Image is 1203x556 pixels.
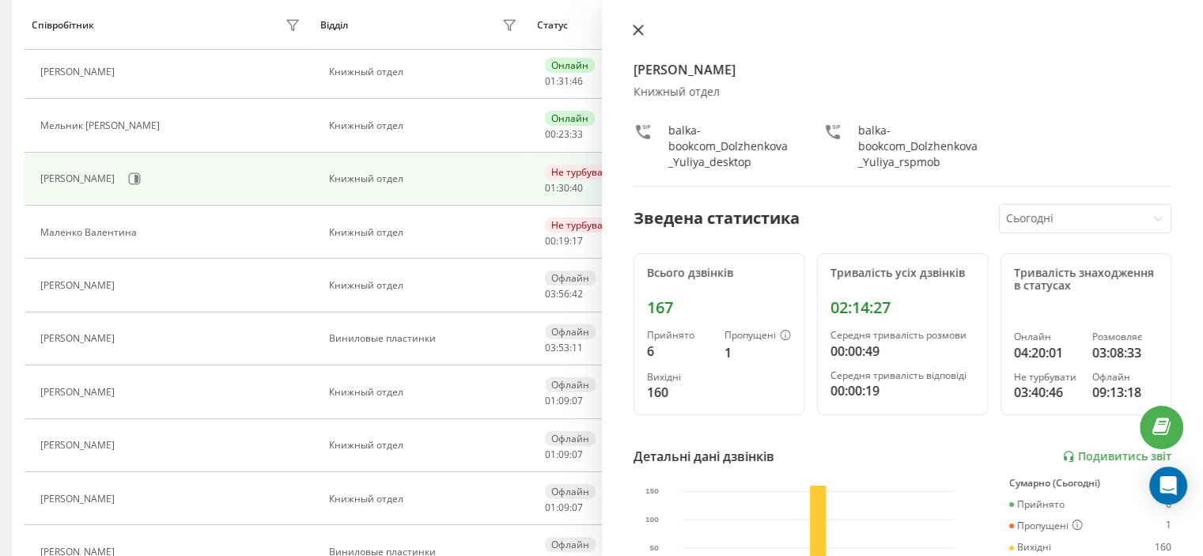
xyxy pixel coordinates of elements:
[572,287,583,301] span: 42
[647,383,712,402] div: 160
[1014,331,1080,342] div: Онлайн
[329,387,521,398] div: Книжный отдел
[647,372,712,383] div: Вихідні
[558,394,569,407] span: 09
[545,181,556,195] span: 01
[40,333,119,344] div: [PERSON_NAME]
[329,66,521,78] div: Книжный отдел
[329,440,521,451] div: Книжный отдел
[1092,372,1158,383] div: Офлайн
[545,76,583,87] div: : :
[545,502,583,513] div: : :
[545,74,556,88] span: 01
[1014,343,1080,362] div: 04:20:01
[545,501,556,514] span: 01
[572,234,583,248] span: 17
[40,494,119,505] div: [PERSON_NAME]
[1166,520,1171,532] div: 1
[1009,478,1171,489] div: Сумарно (Сьогодні)
[40,440,119,451] div: [PERSON_NAME]
[1014,383,1080,402] div: 03:40:46
[572,181,583,195] span: 40
[830,370,974,381] div: Середня тривалість відповіді
[558,501,569,514] span: 09
[545,484,596,499] div: Офлайн
[545,165,620,180] div: Не турбувати
[329,494,521,505] div: Книжный отдел
[647,267,791,280] div: Всього дзвінків
[545,129,583,140] div: : :
[545,395,583,407] div: : :
[572,127,583,141] span: 33
[1149,467,1187,505] div: Open Intercom Messenger
[558,234,569,248] span: 19
[545,234,556,248] span: 00
[830,267,974,280] div: Тривалість усіх дзвінків
[329,333,521,344] div: Виниловые пластинки
[545,111,595,126] div: Онлайн
[558,448,569,461] span: 09
[329,120,521,131] div: Книжный отдел
[545,217,620,233] div: Не турбувати
[40,387,119,398] div: [PERSON_NAME]
[830,298,974,317] div: 02:14:27
[649,543,659,552] text: 50
[830,330,974,341] div: Середня тривалість розмови
[545,127,556,141] span: 00
[545,324,596,339] div: Офлайн
[1155,542,1171,553] div: 160
[858,123,982,170] div: balka-bookcom_Dolzhenkova_Yuliya_rspmob
[545,289,583,300] div: : :
[645,486,659,495] text: 150
[320,20,348,31] div: Відділ
[32,20,94,31] div: Співробітник
[1092,331,1158,342] div: Розмовляє
[1166,499,1171,510] div: 6
[545,431,596,446] div: Офлайн
[329,280,521,291] div: Книжный отдел
[558,181,569,195] span: 30
[724,343,791,362] div: 1
[830,381,974,400] div: 00:00:19
[647,330,712,341] div: Прийнято
[1062,450,1171,463] a: Подивитись звіт
[1014,372,1080,383] div: Не турбувати
[572,448,583,461] span: 07
[634,447,774,466] div: Детальні дані дзвінків
[1009,542,1051,553] div: Вихідні
[634,206,800,230] div: Зведена статистика
[572,394,583,407] span: 07
[40,280,119,291] div: [PERSON_NAME]
[545,394,556,407] span: 01
[545,183,583,194] div: : :
[545,287,556,301] span: 03
[645,515,659,524] text: 100
[537,20,568,31] div: Статус
[572,74,583,88] span: 46
[40,173,119,184] div: [PERSON_NAME]
[558,287,569,301] span: 56
[830,342,974,361] div: 00:00:49
[545,341,556,354] span: 03
[1092,343,1158,362] div: 03:08:33
[545,377,596,392] div: Офлайн
[572,341,583,354] span: 11
[558,74,569,88] span: 31
[668,123,792,170] div: balka-bookcom_Dolzhenkova_Yuliya_desktop
[545,449,583,460] div: : :
[1014,267,1158,293] div: Тривалість знаходження в статусах
[40,227,141,238] div: Маленко Валентина
[329,227,521,238] div: Книжный отдел
[647,298,791,317] div: 167
[329,173,521,184] div: Книжный отдел
[1009,499,1065,510] div: Прийнято
[1009,520,1083,532] div: Пропущені
[545,236,583,247] div: : :
[647,342,712,361] div: 6
[572,501,583,514] span: 07
[724,330,791,342] div: Пропущені
[545,58,595,73] div: Онлайн
[40,120,164,131] div: Мельник [PERSON_NAME]
[545,342,583,354] div: : :
[1092,383,1158,402] div: 09:13:18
